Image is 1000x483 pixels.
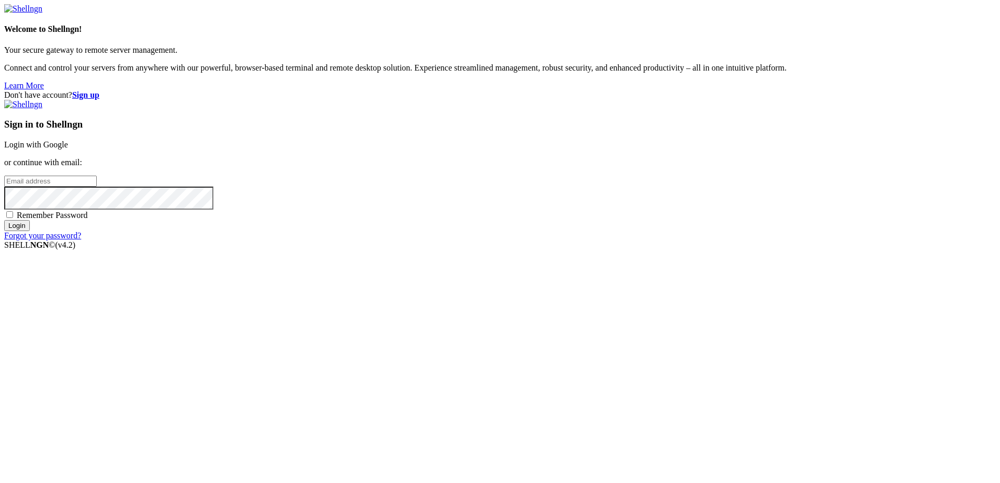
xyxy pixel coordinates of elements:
h3: Sign in to Shellngn [4,119,996,130]
p: Connect and control your servers from anywhere with our powerful, browser-based terminal and remo... [4,63,996,73]
span: 4.2.0 [55,240,76,249]
a: Forgot your password? [4,231,81,240]
input: Email address [4,176,97,187]
span: SHELL © [4,240,75,249]
input: Remember Password [6,211,13,218]
img: Shellngn [4,100,42,109]
b: NGN [30,240,49,249]
h4: Welcome to Shellngn! [4,25,996,34]
div: Don't have account? [4,90,996,100]
p: or continue with email: [4,158,996,167]
a: Login with Google [4,140,68,149]
a: Sign up [72,90,99,99]
input: Login [4,220,30,231]
img: Shellngn [4,4,42,14]
a: Learn More [4,81,44,90]
span: Remember Password [17,211,88,220]
p: Your secure gateway to remote server management. [4,45,996,55]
